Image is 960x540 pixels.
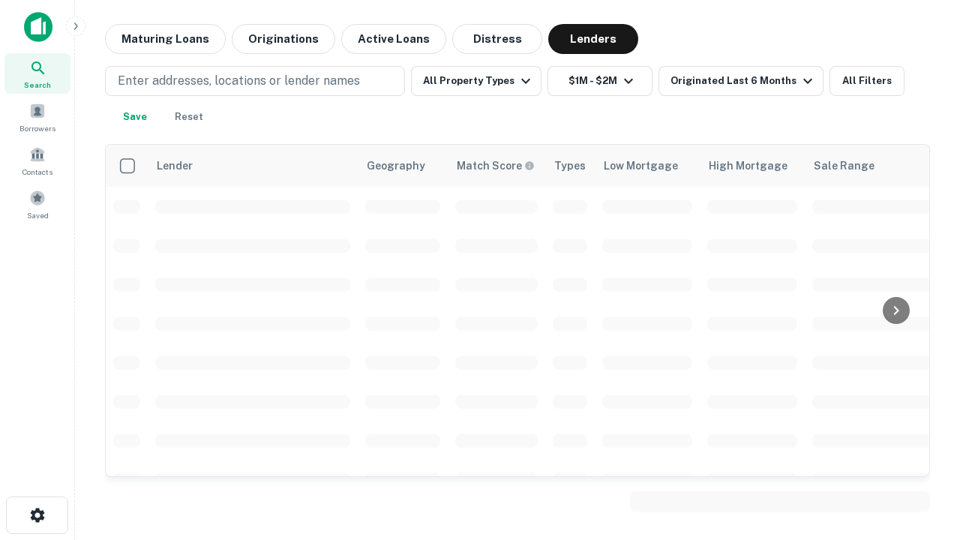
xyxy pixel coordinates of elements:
button: Save your search to get updates of matches that match your search criteria. [111,102,159,132]
th: High Mortgage [700,145,805,187]
button: All Property Types [411,66,541,96]
div: High Mortgage [709,157,787,175]
div: Sale Range [814,157,874,175]
button: Enter addresses, locations or lender names [105,66,405,96]
button: Lenders [548,24,638,54]
span: Saved [27,209,49,221]
div: Types [554,157,586,175]
th: Types [545,145,595,187]
span: Contacts [22,166,52,178]
div: Lender [157,157,193,175]
button: $1M - $2M [547,66,652,96]
th: Low Mortgage [595,145,700,187]
th: Geography [358,145,448,187]
button: Distress [452,24,542,54]
div: Geography [367,157,425,175]
a: Contacts [4,140,70,181]
th: Sale Range [805,145,940,187]
button: Reset [165,102,213,132]
div: Capitalize uses an advanced AI algorithm to match your search with the best lender. The match sco... [457,157,535,174]
div: Low Mortgage [604,157,678,175]
p: Enter addresses, locations or lender names [118,72,360,90]
a: Borrowers [4,97,70,137]
button: Active Loans [341,24,446,54]
button: Originations [232,24,335,54]
button: Maturing Loans [105,24,226,54]
span: Search [24,79,51,91]
th: Lender [148,145,358,187]
span: Borrowers [19,122,55,134]
h6: Match Score [457,157,532,174]
th: Capitalize uses an advanced AI algorithm to match your search with the best lender. The match sco... [448,145,545,187]
a: Saved [4,184,70,224]
div: Originated Last 6 Months [670,72,817,90]
button: All Filters [829,66,904,96]
iframe: Chat Widget [885,420,960,492]
button: Originated Last 6 Months [658,66,823,96]
a: Search [4,53,70,94]
img: capitalize-icon.png [24,12,52,42]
